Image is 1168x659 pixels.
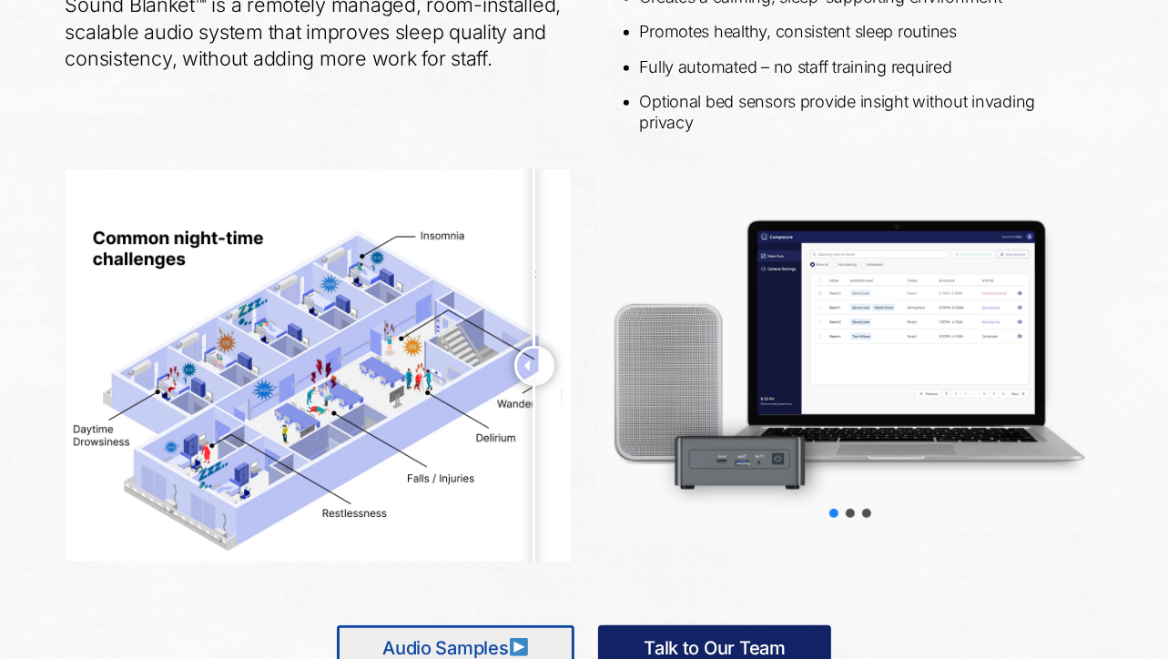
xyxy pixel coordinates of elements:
span: How did you hear about us? [519,151,666,165]
div: Choose slide to display. [826,505,875,522]
div: slider-2 [846,509,855,518]
li: Optional bed sensors provide insight without invading privacy [640,92,1089,133]
li: Promotes healthy, consistent sleep routines [640,22,1089,43]
span: Job title [519,76,560,90]
div: slider-1 [829,509,838,518]
span: Last name [519,2,574,15]
img: ▶ [510,638,528,656]
li: Fully automated – no staff training required [640,57,1089,78]
div: slider-3 [862,509,871,518]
